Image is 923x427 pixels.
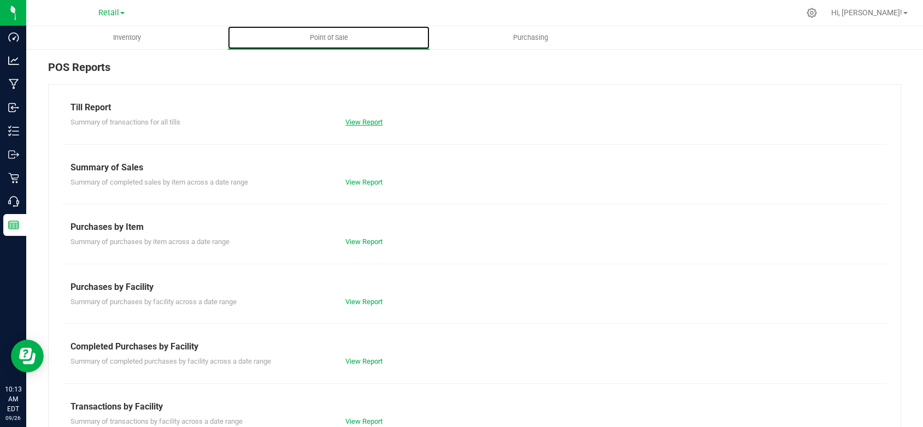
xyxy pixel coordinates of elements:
[70,161,879,174] div: Summary of Sales
[48,59,901,84] div: POS Reports
[498,33,563,43] span: Purchasing
[5,414,21,422] p: 09/26
[5,384,21,414] p: 10:13 AM EDT
[70,118,180,126] span: Summary of transactions for all tills
[70,417,243,425] span: Summary of transactions by facility across a date range
[98,8,119,17] span: Retail
[11,340,44,372] iframe: Resource center
[8,79,19,90] inline-svg: Manufacturing
[70,101,879,114] div: Till Report
[70,281,879,294] div: Purchases by Facility
[228,26,430,49] a: Point of Sale
[345,298,383,306] a: View Report
[70,298,237,306] span: Summary of purchases by facility across a date range
[345,238,383,246] a: View Report
[8,173,19,183] inline-svg: Retail
[831,8,902,17] span: Hi, [PERSON_NAME]!
[345,357,383,365] a: View Report
[8,126,19,137] inline-svg: Inventory
[70,400,879,413] div: Transactions by Facility
[8,102,19,113] inline-svg: Inbound
[8,196,19,207] inline-svg: Call Center
[345,417,383,425] a: View Report
[805,8,819,18] div: Manage settings
[98,33,156,43] span: Inventory
[345,178,383,186] a: View Report
[26,26,228,49] a: Inventory
[8,220,19,230] inline-svg: Reports
[8,149,19,160] inline-svg: Outbound
[70,340,879,353] div: Completed Purchases by Facility
[8,32,19,43] inline-svg: Dashboard
[430,26,631,49] a: Purchasing
[70,178,248,186] span: Summary of completed sales by item across a date range
[70,357,271,365] span: Summary of completed purchases by facility across a date range
[345,118,383,126] a: View Report
[70,238,230,246] span: Summary of purchases by item across a date range
[8,55,19,66] inline-svg: Analytics
[70,221,879,234] div: Purchases by Item
[295,33,363,43] span: Point of Sale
